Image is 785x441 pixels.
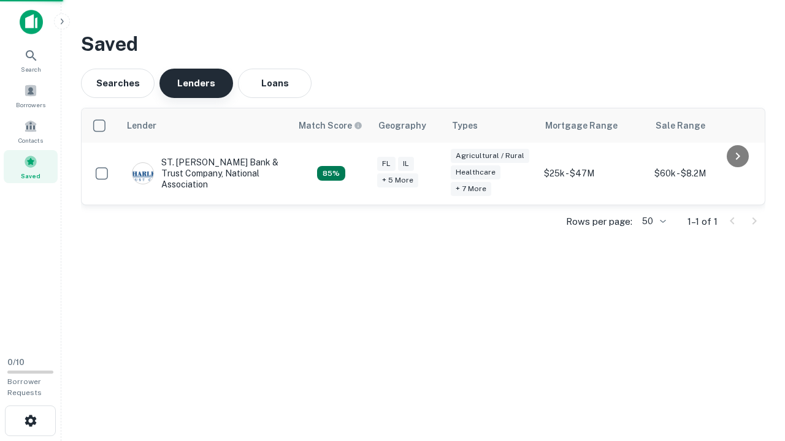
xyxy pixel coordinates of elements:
div: 50 [637,213,668,230]
div: Geography [378,118,426,133]
button: Lenders [159,69,233,98]
div: Lender [127,118,156,133]
h3: Saved [81,29,765,59]
span: Saved [21,171,40,181]
th: Types [445,108,538,143]
p: Rows per page: [566,214,632,229]
div: Mortgage Range [545,118,618,133]
div: Capitalize uses an advanced AI algorithm to match your search with the best lender. The match sco... [299,119,362,132]
div: ST. [PERSON_NAME] Bank & Trust Company, National Association [132,157,279,190]
th: Mortgage Range [538,108,648,143]
div: Healthcare [451,165,500,179]
span: Search [21,64,41,74]
div: + 7 more [451,182,491,196]
div: Types [452,118,478,133]
img: picture [132,163,153,184]
th: Geography [371,108,445,143]
span: Borrowers [16,100,45,110]
th: Capitalize uses an advanced AI algorithm to match your search with the best lender. The match sco... [291,108,371,143]
div: Agricultural / Rural [451,149,529,163]
a: Search [4,43,58,77]
td: $25k - $47M [538,143,648,205]
img: capitalize-icon.png [20,10,43,34]
a: Borrowers [4,79,58,112]
th: Sale Range [648,108,759,143]
a: Saved [4,150,58,183]
span: Borrower Requests [7,377,42,397]
button: Searches [81,69,155,98]
span: 0 / 10 [7,358,25,367]
a: Contacts [4,115,58,148]
button: Loans [238,69,312,98]
span: Contacts [18,135,43,145]
div: IL [398,157,414,171]
div: Sale Range [656,118,705,133]
div: Capitalize uses an advanced AI algorithm to match your search with the best lender. The match sco... [317,166,345,181]
div: + 5 more [377,173,418,187]
p: 1–1 of 1 [687,214,718,229]
th: Lender [120,108,291,143]
h6: Match Score [299,119,360,132]
div: FL [377,157,396,171]
iframe: Chat Widget [724,343,785,402]
td: $60k - $8.2M [648,143,759,205]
